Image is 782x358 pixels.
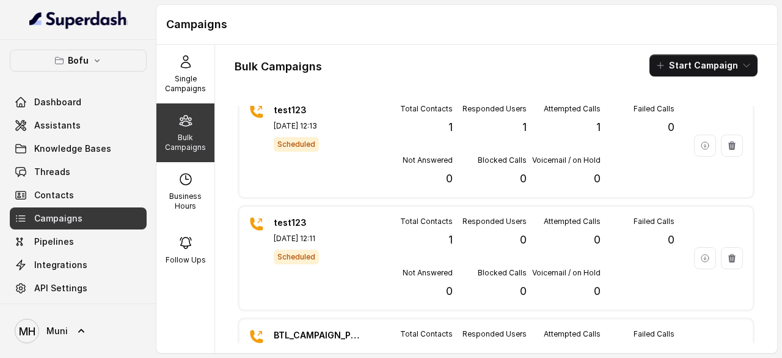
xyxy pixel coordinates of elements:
[10,277,147,299] a: API Settings
[446,170,453,187] p: 0
[274,217,359,229] p: test123
[10,300,147,323] a: Voices Library
[34,259,87,271] span: Integrations
[274,121,359,131] p: [DATE] 12:13
[10,138,147,160] a: Knowledge Bases
[34,96,81,108] span: Dashboard
[34,212,82,225] span: Campaigns
[235,57,322,76] h1: Bulk Campaigns
[34,236,74,248] span: Pipelines
[446,283,453,300] p: 0
[400,104,453,114] p: Total Contacts
[634,329,674,339] p: Failed Calls
[400,217,453,226] p: Total Contacts
[532,268,601,278] p: Voicemail / on Hold
[10,207,147,229] a: Campaigns
[10,184,147,206] a: Contacts
[649,54,758,76] button: Start Campaign
[462,104,527,114] p: Responded Users
[668,231,674,248] p: 0
[274,137,319,152] span: Scheduled
[532,155,601,165] p: Voicemail / on Hold
[68,53,89,68] p: Bofu
[166,255,206,265] p: Follow Ups
[400,329,453,339] p: Total Contacts
[594,170,601,187] p: 0
[274,250,319,264] span: Scheduled
[19,325,35,338] text: MH
[274,329,359,341] p: BTL_CAMPAIGN_PUNE_PUNE_040925_02
[34,189,74,201] span: Contacts
[403,268,453,278] p: Not Answered
[668,119,674,136] p: 0
[274,234,359,244] p: [DATE] 12:11
[520,283,527,300] p: 0
[634,104,674,114] p: Failed Calls
[161,192,210,211] p: Business Hours
[403,155,453,165] p: Not Answered
[34,282,87,294] span: API Settings
[10,50,147,72] button: Bofu
[520,231,527,248] p: 0
[10,314,147,348] a: Muni
[10,254,147,276] a: Integrations
[161,74,210,94] p: Single Campaigns
[596,119,601,136] p: 1
[520,170,527,187] p: 0
[166,15,767,34] h1: Campaigns
[544,217,601,226] p: Attempted Calls
[634,217,674,226] p: Failed Calls
[478,268,527,278] p: Blocked Calls
[594,283,601,300] p: 0
[544,104,601,114] p: Attempted Calls
[34,143,111,155] span: Knowledge Bases
[29,10,128,29] img: light.svg
[522,119,527,136] p: 1
[10,161,147,183] a: Threads
[10,91,147,113] a: Dashboard
[10,231,147,253] a: Pipelines
[10,114,147,136] a: Assistants
[274,104,359,116] p: test123
[594,231,601,248] p: 0
[448,231,453,248] p: 1
[462,329,527,339] p: Responded Users
[161,133,210,152] p: Bulk Campaigns
[448,119,453,136] p: 1
[478,155,527,165] p: Blocked Calls
[462,217,527,226] p: Responded Users
[544,329,601,339] p: Attempted Calls
[34,119,81,132] span: Assistants
[46,325,68,337] span: Muni
[34,166,70,178] span: Threads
